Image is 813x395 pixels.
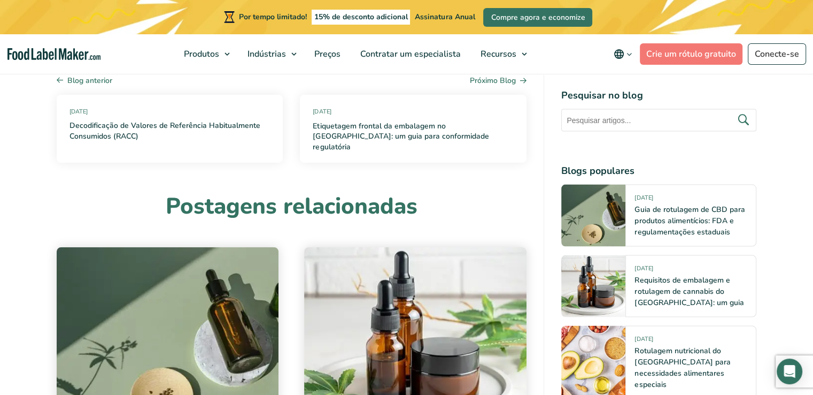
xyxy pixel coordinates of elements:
a: Guia de rotulagem de CBD para produtos alimentícios: FDA e regulamentações estaduais [634,204,745,237]
font: Blog anterior [67,75,112,86]
a: Rotulagem nutricional do [GEOGRAPHIC_DATA] para necessidades alimentares especiais [634,345,730,389]
font: Decodificação de Valores de Referência Habitualmente Consumidos (RACC) [69,120,260,141]
a: Produtos [174,34,235,74]
a: Blog anterior [57,75,112,86]
font: Compre agora e economize [491,12,585,22]
font: Postagens relacionadas [166,191,417,222]
font: Etiquetagem frontal da embalagem no [GEOGRAPHIC_DATA]: um guia para conformidade regulatória [313,121,489,152]
a: Preços [305,34,348,74]
font: Por tempo limitado! [239,12,307,22]
a: Recursos [471,34,532,74]
a: Crie um rótulo gratuito [640,43,742,65]
a: Etiquetagem frontal da embalagem no [GEOGRAPHIC_DATA]: um guia para conformidade regulatória [313,121,514,153]
input: Pesquisar artigos... [561,109,756,131]
font: Blogs populares [561,164,634,177]
a: Requisitos de embalagem e rotulagem de cannabis do [GEOGRAPHIC_DATA]: um guia [634,275,744,307]
font: Preços [314,48,340,60]
font: Pesquisar no blog [561,88,642,101]
font: [DATE] [634,193,653,201]
font: Contratar um especialista [360,48,461,60]
font: Recursos [481,48,516,60]
font: [DATE] [69,108,88,116]
font: [DATE] [313,108,331,116]
a: Contratar um especialista [351,34,468,74]
a: Próximo Blog [470,75,526,86]
font: 15% de desconto adicional [314,12,408,22]
a: Decodificação de Valores de Referência Habitualmente Consumidos (RACC) [69,120,270,141]
font: Assinatura Anual [415,12,475,22]
font: Indústrias [247,48,286,60]
font: [DATE] [634,264,653,272]
a: Compre agora e economize [483,8,592,27]
a: Conecte-se [748,43,806,65]
font: Crie um rótulo gratuito [646,48,736,60]
a: Indústrias [238,34,302,74]
font: Próximo Blog [470,75,516,86]
font: Produtos [184,48,219,60]
div: Open Intercom Messenger [777,359,802,384]
font: Conecte-se [755,48,799,60]
font: [DATE] [634,335,653,343]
